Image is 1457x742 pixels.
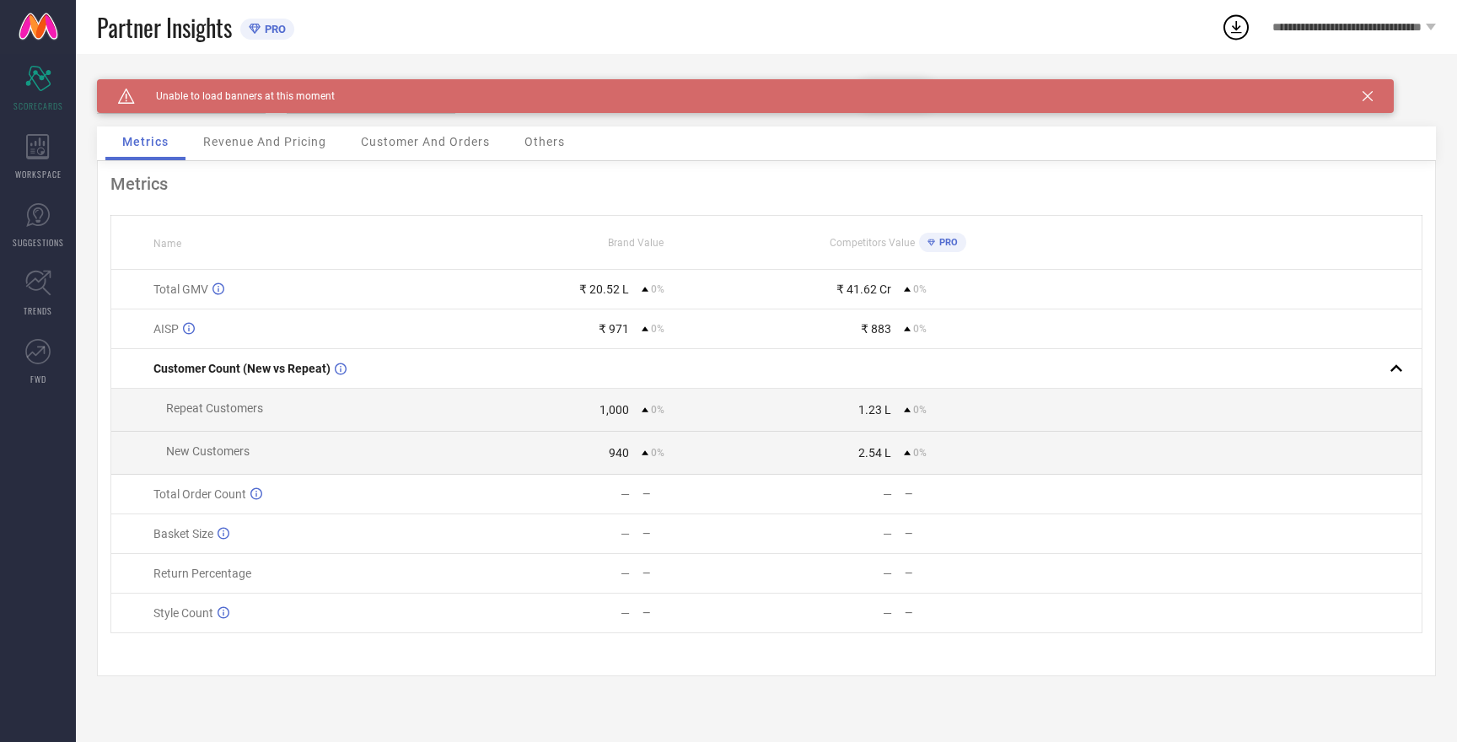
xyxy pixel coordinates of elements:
span: Others [524,135,565,148]
span: SUGGESTIONS [13,236,64,249]
span: Unable to load banners at this moment [135,90,335,102]
span: Return Percentage [153,567,251,580]
span: TRENDS [24,304,52,317]
div: — [883,606,892,620]
span: Style Count [153,606,213,620]
div: — [642,488,766,500]
div: Brand [97,79,266,91]
div: 2.54 L [858,446,891,460]
div: — [905,567,1028,579]
span: 0% [913,404,927,416]
div: — [905,488,1028,500]
div: — [621,567,630,580]
div: — [642,528,766,540]
div: — [621,527,630,540]
span: Metrics [122,135,169,148]
span: Partner Insights [97,10,232,45]
div: 940 [609,446,629,460]
span: 0% [913,323,927,335]
span: PRO [935,237,958,248]
span: PRO [261,23,286,35]
span: New Customers [166,444,250,458]
div: ₹ 41.62 Cr [836,282,891,296]
span: Customer And Orders [361,135,490,148]
div: — [883,567,892,580]
span: Total Order Count [153,487,246,501]
span: 0% [651,447,664,459]
span: Total GMV [153,282,208,296]
div: — [905,607,1028,619]
span: Name [153,238,181,250]
span: 0% [651,404,664,416]
span: AISP [153,322,179,336]
span: Customer Count (New vs Repeat) [153,362,331,375]
span: 0% [651,283,664,295]
div: — [883,527,892,540]
span: 0% [913,447,927,459]
span: Revenue And Pricing [203,135,326,148]
div: ₹ 20.52 L [579,282,629,296]
span: Brand Value [608,237,664,249]
div: — [642,567,766,579]
span: Basket Size [153,527,213,540]
div: Metrics [110,174,1422,194]
span: Repeat Customers [166,401,263,415]
span: FWD [30,373,46,385]
span: WORKSPACE [15,168,62,180]
span: 0% [651,323,664,335]
div: 1.23 L [858,403,891,417]
span: SCORECARDS [13,99,63,112]
div: — [621,606,630,620]
div: ₹ 883 [861,322,891,336]
span: 0% [913,283,927,295]
div: 1,000 [599,403,629,417]
div: — [905,528,1028,540]
div: ₹ 971 [599,322,629,336]
div: — [883,487,892,501]
div: — [621,487,630,501]
div: — [642,607,766,619]
div: Open download list [1221,12,1251,42]
span: Competitors Value [830,237,915,249]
